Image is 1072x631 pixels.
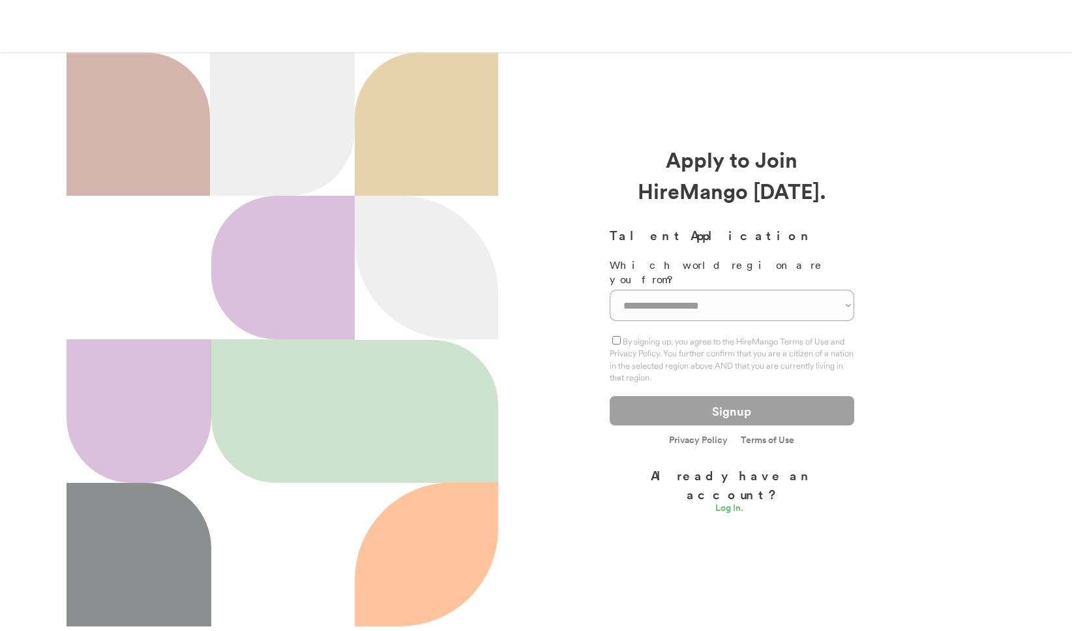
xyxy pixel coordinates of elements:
[68,484,185,626] img: yH5BAEAAAAALAAAAAABAAEAAAIBRAA7
[368,65,498,196] img: yH5BAEAAAAALAAAAAABAAEAAAIBRAA7
[368,63,391,99] img: yH5BAEAAAAALAAAAAABAAEAAAIBRAA7
[610,258,854,287] div: Which world region are you from?
[610,226,854,245] h3: Talent Application
[355,341,487,483] img: yH5BAEAAAAALAAAAAABAAEAAAIBRAA7
[69,52,196,196] img: yH5BAEAAAAALAAAAAABAAEAAAIBRAA7
[610,144,854,206] div: Apply to Join HireMango [DATE].
[211,483,355,626] img: yH5BAEAAAAALAAAAAABAAEAAAIBRAA7
[669,435,728,446] a: Privacy Policy
[715,503,748,516] a: Log In.
[172,483,203,527] img: yH5BAEAAAAALAAAAAABAAEAAAIBRAA7
[68,196,211,339] img: yH5BAEAAAAALAAAAAABAAEAAAIBRAA7
[610,336,854,382] label: By signing up, you agree to the HireMango Terms of Use and Privacy Policy. You further confirm th...
[610,396,854,425] button: Signup
[741,435,794,444] a: Terms of Use
[610,466,854,503] div: Already have an account?
[10,11,89,42] img: yH5BAEAAAAALAAAAAABAAEAAAIBRAA7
